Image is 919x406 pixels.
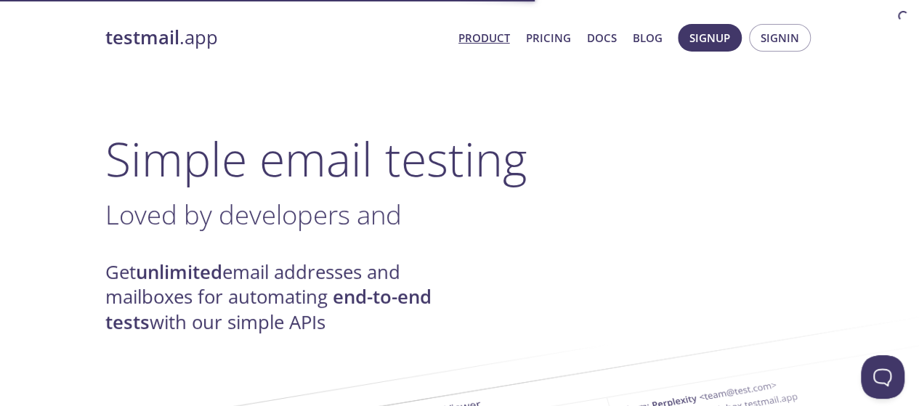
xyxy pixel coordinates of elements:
[587,28,617,47] a: Docs
[105,25,179,50] strong: testmail
[749,24,811,52] button: Signin
[105,284,432,334] strong: end-to-end tests
[136,259,222,285] strong: unlimited
[633,28,663,47] a: Blog
[105,196,402,232] span: Loved by developers and
[689,28,730,47] span: Signup
[105,131,814,187] h1: Simple email testing
[458,28,510,47] a: Product
[861,355,904,399] iframe: Help Scout Beacon - Open
[678,24,742,52] button: Signup
[105,260,460,335] h4: Get email addresses and mailboxes for automating with our simple APIs
[526,28,571,47] a: Pricing
[105,25,447,50] a: testmail.app
[761,28,799,47] span: Signin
